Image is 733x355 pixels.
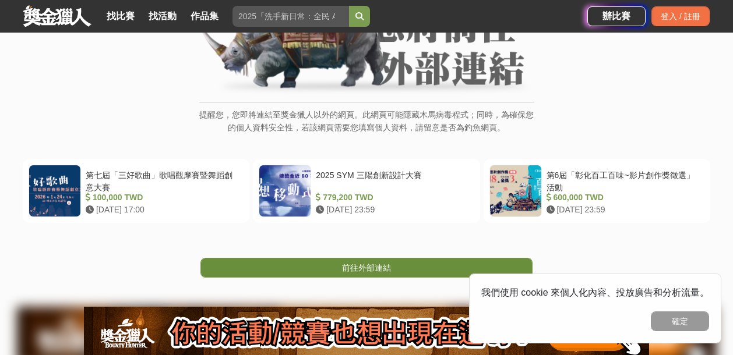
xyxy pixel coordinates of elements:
a: 找比賽 [102,8,139,24]
button: 確定 [651,311,709,331]
a: 作品集 [186,8,223,24]
a: 第6屆「彰化百工百味~影片創作獎徵選」活動 600,000 TWD [DATE] 23:59 [484,159,710,223]
input: 2025「洗手新日常：全民 ALL IN」洗手歌全台徵選 [232,6,349,27]
div: 登入 / 註冊 [651,6,710,26]
a: 找活動 [144,8,181,24]
div: 100,000 TWD [86,191,239,204]
div: 2025 SYM 三陽創新設計大賽 [316,169,469,191]
a: 第七屆「三好歌曲」歌唱觀摩賽暨舞蹈創意大賽 100,000 TWD [DATE] 17:00 [23,159,249,223]
div: 779,200 TWD [316,191,469,204]
a: 2025 SYM 三陽創新設計大賽 779,200 TWD [DATE] 23:59 [253,159,480,223]
div: 600,000 TWD [547,191,700,204]
a: 辦比賽 [587,6,646,26]
div: [DATE] 23:59 [547,204,700,216]
div: [DATE] 23:59 [316,204,469,216]
p: 提醒您，您即將連結至獎金獵人以外的網頁。此網頁可能隱藏木馬病毒程式；同時，為確保您的個人資料安全性，若該網頁需要您填寫個人資料，請留意是否為釣魚網頁。 [199,108,534,146]
div: 第七屆「三好歌曲」歌唱觀摩賽暨舞蹈創意大賽 [86,169,239,191]
div: [DATE] 17:00 [86,204,239,216]
span: 我們使用 cookie 來個人化內容、投放廣告和分析流量。 [481,287,709,297]
a: 前往外部連結 [200,258,533,278]
span: 前往外部連結 [342,263,391,272]
div: 第6屆「彰化百工百味~影片創作獎徵選」活動 [547,169,700,191]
